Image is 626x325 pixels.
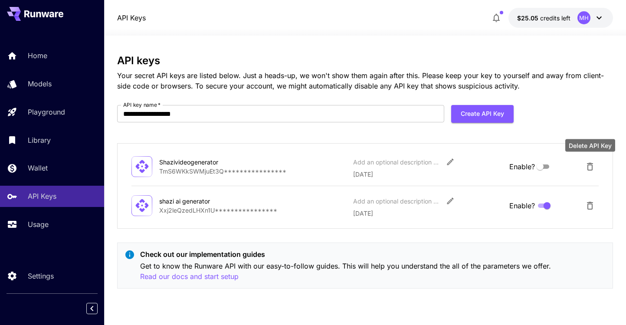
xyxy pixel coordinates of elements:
button: Delete API Key [581,197,599,214]
p: Usage [28,219,49,230]
div: Add an optional description or comment [353,158,440,167]
div: Delete API Key [565,139,615,152]
p: [DATE] [353,170,502,179]
p: Get to know the Runware API with our easy-to-follow guides. This will help you understand the all... [140,261,606,282]
button: Create API Key [451,105,514,123]
h3: API keys [117,55,613,67]
div: shazi ai generator [159,197,246,206]
div: Shazivideogenerator [159,158,246,167]
nav: breadcrumb [117,13,146,23]
button: $25.05MH [508,8,613,28]
p: Wallet [28,163,48,173]
div: Add an optional description or comment [353,197,440,206]
a: API Keys [117,13,146,23]
label: API key name [123,101,161,108]
p: Check out our implementation guides [140,249,606,259]
div: Collapse sidebar [93,301,104,316]
button: Collapse sidebar [86,303,98,314]
div: MH [577,11,590,24]
span: $25.05 [517,14,540,22]
p: [DATE] [353,209,502,218]
p: Playground [28,107,65,117]
p: Home [28,50,47,61]
span: Enable? [509,200,535,211]
p: Library [28,135,51,145]
p: Models [28,79,52,89]
p: API Keys [28,191,56,201]
p: Settings [28,271,54,281]
button: Edit [442,154,458,170]
span: Enable? [509,161,535,172]
div: $25.05 [517,13,570,23]
button: Read our docs and start setup [140,271,239,282]
p: Your secret API keys are listed below. Just a heads-up, we won't show them again after this. Plea... [117,70,613,91]
button: Edit [442,193,458,209]
span: credits left [540,14,570,22]
button: Delete API Key [581,158,599,175]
